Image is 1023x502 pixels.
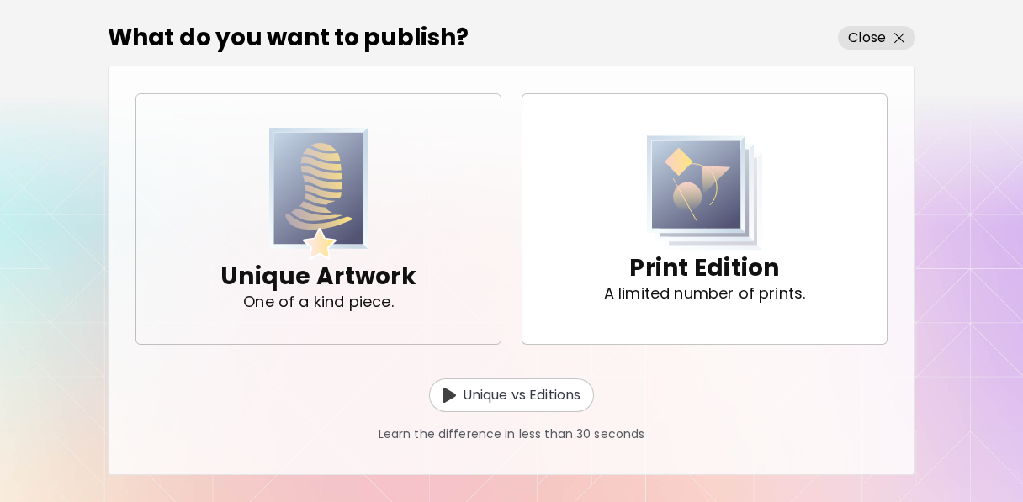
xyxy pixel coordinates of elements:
p: A limited number of prints. [604,285,806,302]
img: Unique vs Edition [443,388,456,403]
button: Unique vs EditionUnique vs Editions [429,378,595,412]
p: Unique Artwork [220,260,416,293]
img: Print Edition [647,135,763,251]
p: Unique vs Editions [463,385,581,405]
p: Print Edition [629,251,779,285]
button: Unique ArtworkUnique ArtworkOne of a kind piece. [135,93,501,345]
img: Unique Artwork [269,128,368,260]
p: One of a kind piece. [243,293,393,310]
button: Print EditionPrint EditionA limited number of prints. [522,93,888,345]
p: Learn the difference in less than 30 seconds [379,425,645,443]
